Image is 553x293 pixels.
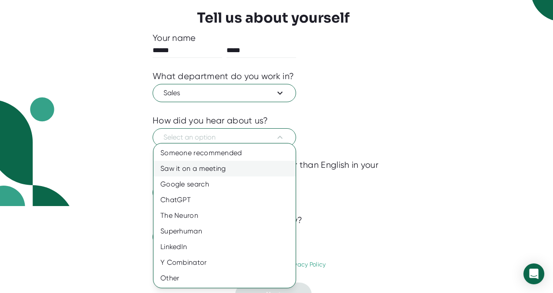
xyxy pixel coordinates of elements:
[153,239,296,255] div: LinkedIn
[153,270,296,286] div: Other
[153,145,296,161] div: Someone recommended
[153,161,296,176] div: Saw it on a meeting
[153,176,296,192] div: Google search
[153,223,296,239] div: Superhuman
[153,192,296,208] div: ChatGPT
[153,255,296,270] div: Y Combinator
[523,263,544,284] div: Open Intercom Messenger
[153,208,296,223] div: The Neuron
